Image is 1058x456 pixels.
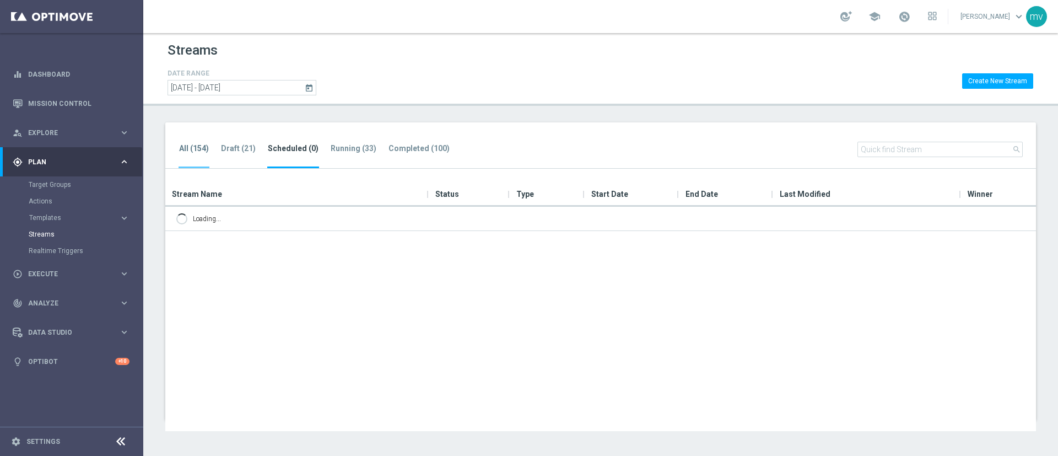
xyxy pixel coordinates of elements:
[13,269,23,279] i: play_circle_outline
[11,437,21,447] i: settings
[13,298,23,308] i: track_changes
[28,271,119,277] span: Execute
[29,210,142,226] div: Templates
[28,300,119,307] span: Analyze
[959,8,1026,25] a: [PERSON_NAME]keyboard_arrow_down
[28,159,119,165] span: Plan
[119,327,129,337] i: keyboard_arrow_right
[13,298,119,308] div: Analyze
[29,214,108,221] span: Templates
[179,144,209,153] tab-header: All (154)
[29,176,142,193] div: Target Groups
[29,214,119,221] div: Templates
[13,328,119,337] div: Data Studio
[28,329,119,336] span: Data Studio
[29,213,130,222] button: Templates keyboard_arrow_right
[968,183,993,205] span: Winner
[29,193,142,210] div: Actions
[12,357,130,366] button: lightbulb Optibot +10
[13,157,119,167] div: Plan
[29,246,115,255] a: Realtime Triggers
[1013,10,1025,23] span: keyboard_arrow_down
[28,89,129,118] a: Mission Control
[119,213,129,223] i: keyboard_arrow_right
[13,69,23,79] i: equalizer
[172,183,222,205] span: Stream Name
[685,183,718,205] span: End Date
[13,157,23,167] i: gps_fixed
[115,358,129,365] div: +10
[12,328,130,337] button: Data Studio keyboard_arrow_right
[1012,145,1021,154] i: search
[591,183,628,205] span: Start Date
[12,299,130,308] button: track_changes Analyze keyboard_arrow_right
[12,99,130,108] button: Mission Control
[305,83,315,93] i: today
[168,69,316,77] h4: DATE RANGE
[119,269,129,279] i: keyboard_arrow_right
[13,128,119,138] div: Explore
[13,128,23,138] i: person_search
[168,42,218,58] h1: Streams
[13,89,129,118] div: Mission Control
[12,158,130,167] button: gps_fixed Plan keyboard_arrow_right
[1026,6,1047,27] div: mv
[29,230,115,239] a: Streams
[168,80,316,95] input: Select date range
[28,60,129,89] a: Dashboard
[26,438,60,445] a: Settings
[119,157,129,167] i: keyboard_arrow_right
[268,144,319,153] tab-header: Scheduled (0)
[516,183,534,205] span: Type
[29,243,142,259] div: Realtime Triggers
[868,10,881,23] span: school
[388,144,450,153] tab-header: Completed (100)
[119,298,129,308] i: keyboard_arrow_right
[857,142,1023,157] input: Quick find Stream
[962,73,1033,89] button: Create New Stream
[12,128,130,137] button: person_search Explore keyboard_arrow_right
[187,213,221,224] div: Loading...
[221,144,256,153] tab-header: Draft (21)
[13,60,129,89] div: Dashboard
[780,183,830,205] span: Last Modified
[29,226,142,243] div: Streams
[303,80,316,96] button: today
[28,130,119,136] span: Explore
[13,357,23,367] i: lightbulb
[13,347,129,376] div: Optibot
[435,183,459,205] span: Status
[13,269,119,279] div: Execute
[12,270,130,278] button: play_circle_outline Execute keyboard_arrow_right
[331,144,376,153] tab-header: Running (33)
[29,197,115,206] a: Actions
[28,347,115,376] a: Optibot
[119,127,129,138] i: keyboard_arrow_right
[12,70,130,79] button: equalizer Dashboard
[29,180,115,189] a: Target Groups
